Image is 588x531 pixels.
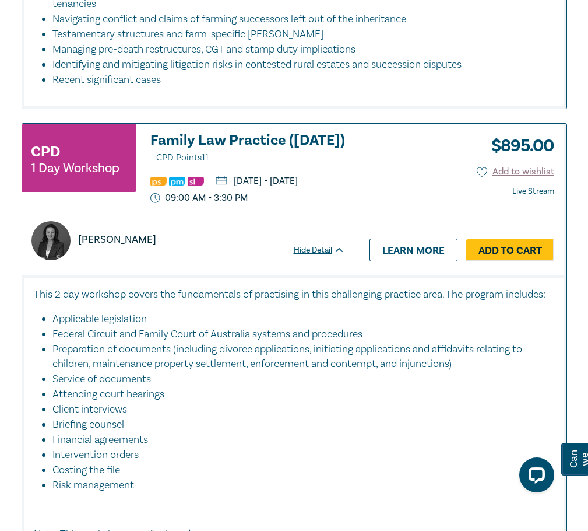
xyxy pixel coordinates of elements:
[52,417,543,432] li: Briefing counsel
[483,132,554,159] h3: $ 895.00
[52,27,543,42] li: Testamentary structures and farm-specific [PERSON_NAME]
[52,387,543,402] li: Attending court hearings
[477,165,554,179] button: Add to wishlist
[216,176,298,186] p: [DATE] - [DATE]
[31,221,71,260] img: https://s3.ap-southeast-2.amazonaws.com/leo-cussen-store-production-content/Contacts/PANAYIOTA%20...
[31,162,119,174] small: 1 Day Workshop
[150,132,345,166] h3: Family Law Practice ([DATE])
[512,186,554,197] strong: Live Stream
[52,372,543,387] li: Service of documents
[52,463,543,478] li: Costing the file
[52,478,555,493] li: Risk management
[510,453,559,502] iframe: LiveChat chat widget
[52,12,543,27] li: Navigating conflict and claims of farming successors left out of the inheritance
[78,232,156,247] p: [PERSON_NAME]
[150,177,167,187] img: Professional Skills
[188,177,204,187] img: Substantive Law
[169,177,185,187] img: Practice Management & Business Skills
[52,42,543,57] li: Managing pre-death restructures, CGT and stamp duty implications
[34,287,555,302] p: This 2 day workshop covers the fundamentals of practising in this challenging practice area. The ...
[52,342,543,372] li: Preparation of documents (including divorce applications, initiating applications and affidavits ...
[150,193,248,204] p: 09:00 AM - 3:30 PM
[294,244,358,256] div: Hide Detail
[52,402,543,417] li: Client interviews
[31,141,60,162] h3: CPD
[52,448,543,463] li: Intervention orders
[369,239,457,261] a: Learn more
[52,432,543,448] li: Financial agreements
[466,239,554,261] a: Add to Cart
[52,312,543,327] li: Applicable legislation
[52,72,555,88] li: Recent significant cases
[150,132,345,166] a: Family Law Practice ([DATE]) CPD Points11
[52,327,543,342] li: Federal Circuit and Family Court of Australia systems and procedures
[52,57,543,72] li: Identifying and mitigating litigation risks in contested rural estates and succession disputes
[156,152,209,163] span: CPD Points 11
